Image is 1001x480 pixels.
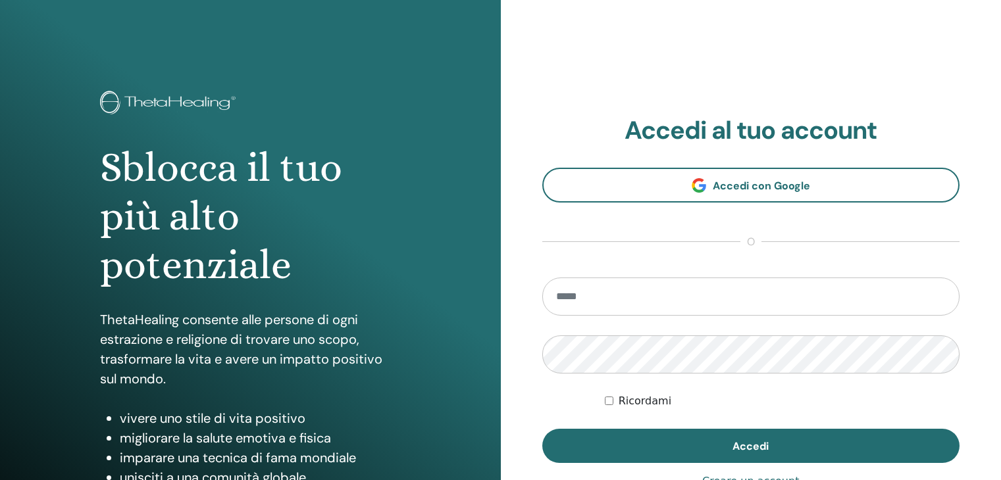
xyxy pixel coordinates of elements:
[619,393,671,409] label: Ricordami
[542,429,960,463] button: Accedi
[740,234,761,250] span: o
[542,168,960,203] a: Accedi con Google
[542,116,960,146] h2: Accedi al tuo account
[100,310,401,389] p: ThetaHealing consente alle persone di ogni estrazione e religione di trovare uno scopo, trasforma...
[605,393,960,409] div: Keep me authenticated indefinitely or until I manually logout
[732,439,769,453] span: Accedi
[100,143,401,290] h1: Sblocca il tuo più alto potenziale
[120,448,401,468] li: imparare una tecnica di fama mondiale
[120,408,401,428] li: vivere uno stile di vita positivo
[120,428,401,448] li: migliorare la salute emotiva e fisica
[713,179,810,193] span: Accedi con Google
